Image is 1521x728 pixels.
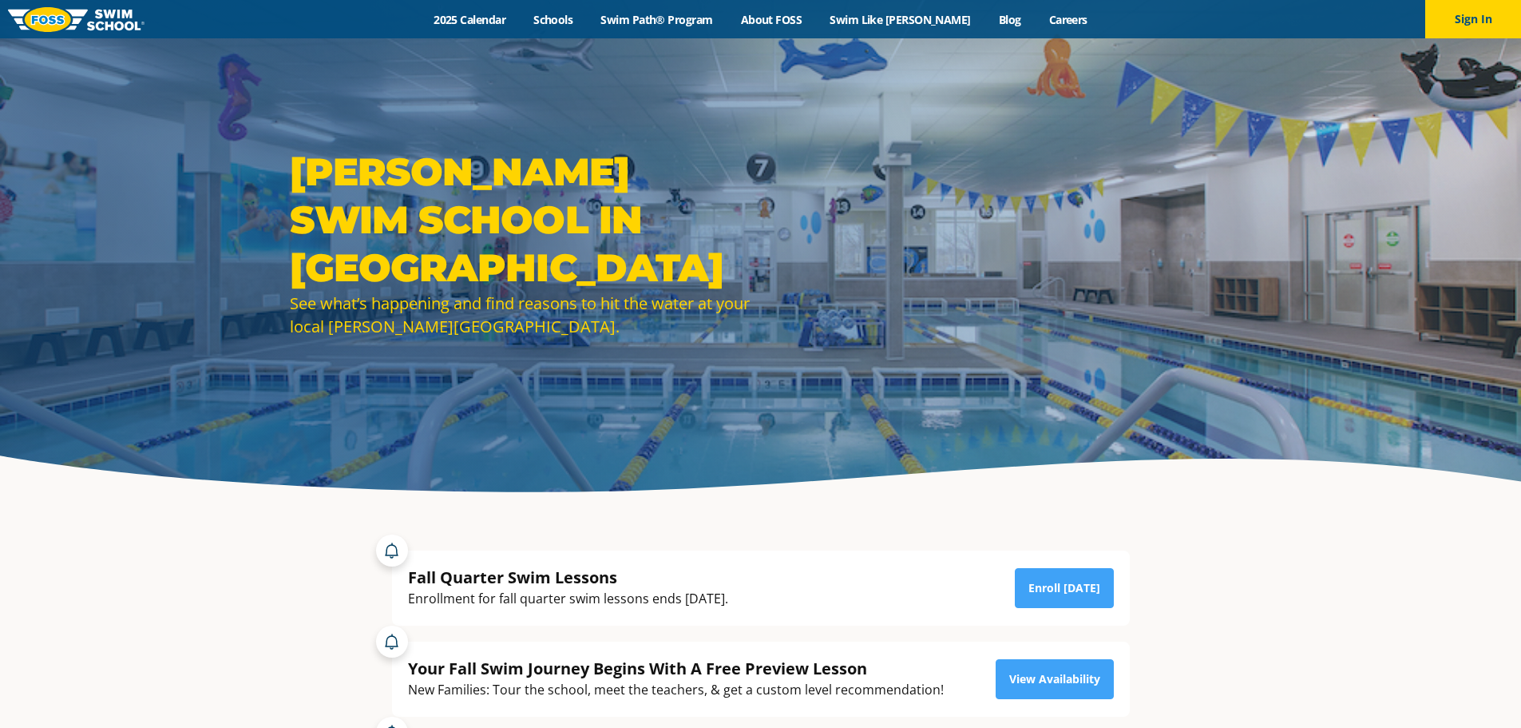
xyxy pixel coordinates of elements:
[420,12,520,27] a: 2025 Calendar
[290,292,753,338] div: See what’s happening and find reasons to hit the water at your local [PERSON_NAME][GEOGRAPHIC_DATA].
[984,12,1035,27] a: Blog
[408,658,944,679] div: Your Fall Swim Journey Begins With A Free Preview Lesson
[8,7,145,32] img: FOSS Swim School Logo
[408,567,728,588] div: Fall Quarter Swim Lessons
[587,12,727,27] a: Swim Path® Program
[1015,568,1114,608] a: Enroll [DATE]
[408,679,944,701] div: New Families: Tour the school, meet the teachers, & get a custom level recommendation!
[1035,12,1101,27] a: Careers
[816,12,985,27] a: Swim Like [PERSON_NAME]
[408,588,728,610] div: Enrollment for fall quarter swim lessons ends [DATE].
[727,12,816,27] a: About FOSS
[996,659,1114,699] a: View Availability
[520,12,587,27] a: Schools
[290,148,753,292] h1: [PERSON_NAME] Swim School in [GEOGRAPHIC_DATA]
